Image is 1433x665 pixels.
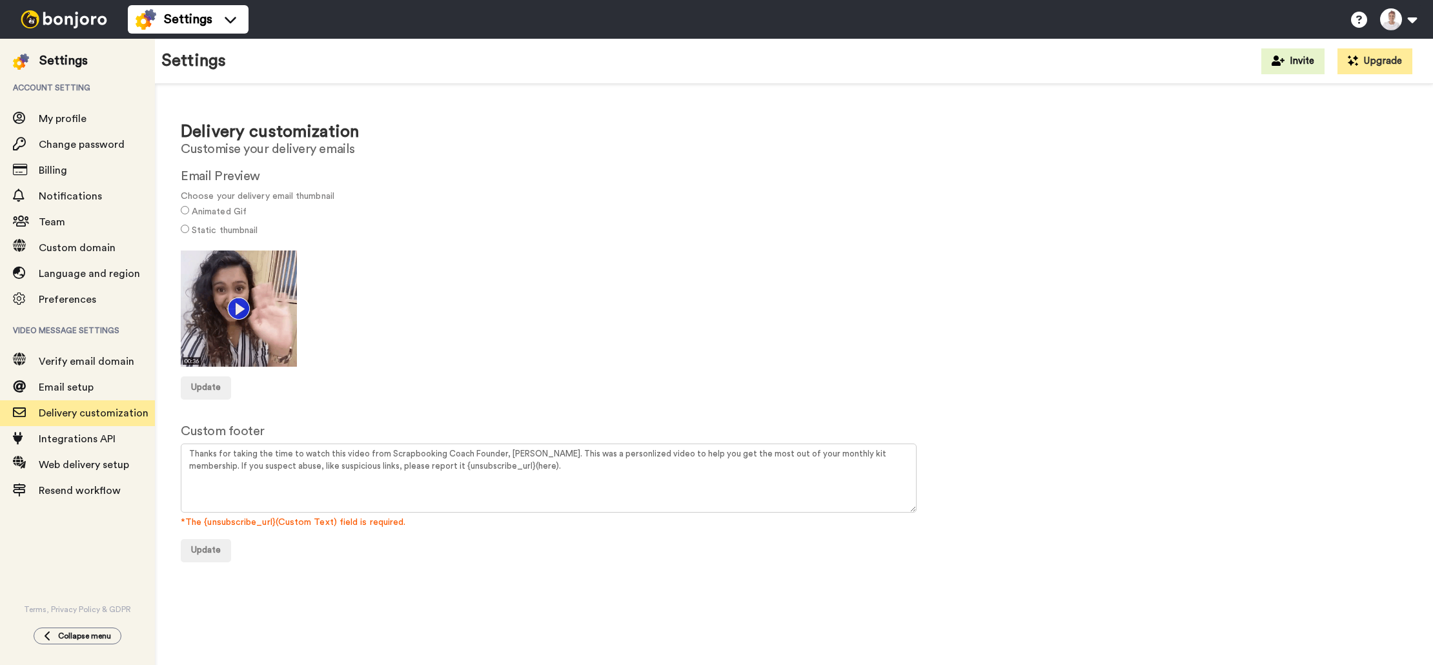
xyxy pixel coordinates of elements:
[181,422,265,441] label: Custom footer
[1261,48,1325,74] button: Invite
[181,376,231,400] button: Update
[39,52,88,70] div: Settings
[192,224,258,238] label: Static thumbnail
[192,205,247,219] label: Animated Gif
[191,546,221,555] span: Update
[39,243,116,253] span: Custom domain
[39,269,140,279] span: Language and region
[1337,48,1412,74] button: Upgrade
[39,191,102,201] span: Notifications
[39,294,96,305] span: Preferences
[39,356,134,367] span: Verify email domain
[39,114,86,124] span: My profile
[39,382,94,393] span: Email setup
[39,217,65,227] span: Team
[13,54,29,70] img: settings-colored.svg
[39,486,121,496] span: Resend workflow
[181,142,1407,156] h2: Customise your delivery emails
[181,123,1407,141] h1: Delivery customization
[58,631,111,641] span: Collapse menu
[181,169,1407,183] h2: Email Preview
[161,52,226,70] h1: Settings
[39,165,67,176] span: Billing
[39,460,129,470] span: Web delivery setup
[191,383,221,392] span: Update
[136,9,156,30] img: settings-colored.svg
[39,408,148,418] span: Delivery customization
[39,139,125,150] span: Change password
[34,628,121,644] button: Collapse menu
[181,190,1407,203] span: Choose your delivery email thumbnail
[181,444,917,513] textarea: Thanks for taking the time to watch this video from Scrapbooking Coach Founder, [PERSON_NAME]. Th...
[181,516,1407,529] span: *The {unsubscribe_url}(Custom Text) field is required.
[164,10,212,28] span: Settings
[39,434,116,444] span: Integrations API
[181,251,297,367] img: c713b795-656f-4edb-9759-2201f17354ac.gif
[15,10,112,28] img: bj-logo-header-white.svg
[181,539,231,562] button: Update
